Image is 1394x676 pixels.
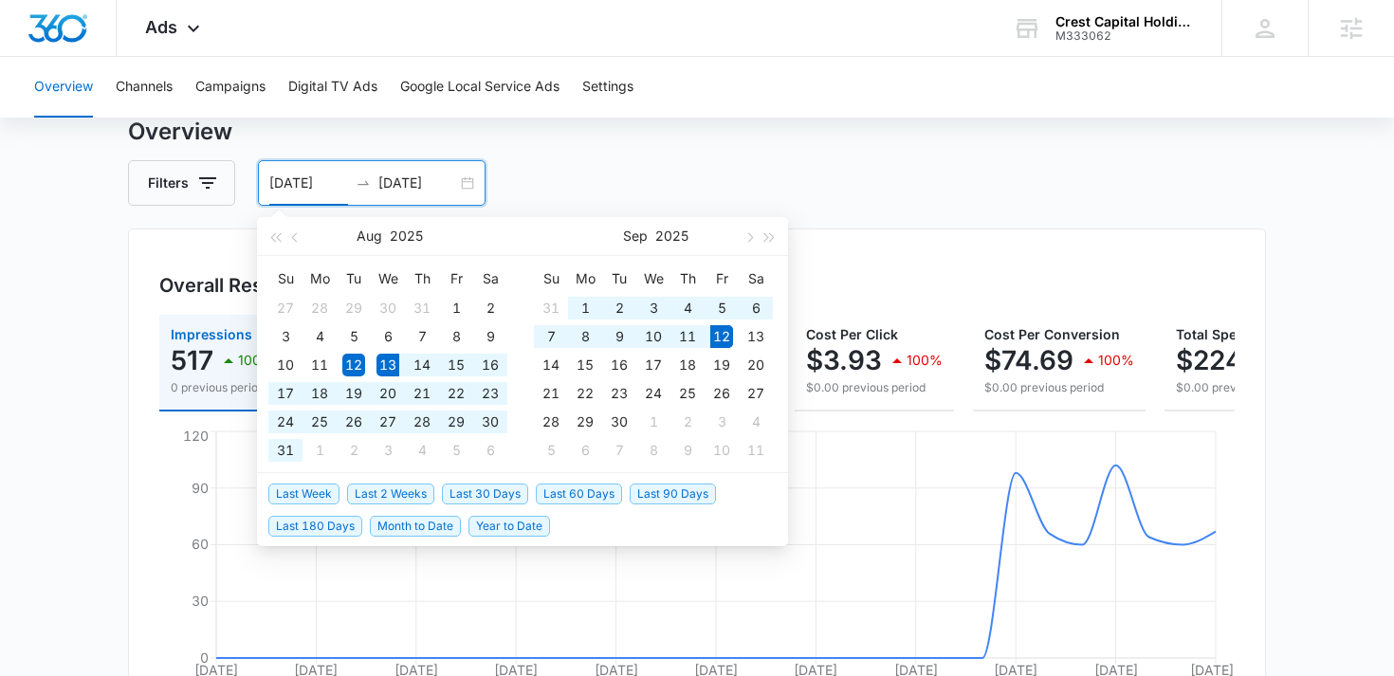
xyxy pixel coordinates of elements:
td: 2025-10-02 [670,408,705,436]
div: 28 [411,411,433,433]
td: 2025-09-04 [405,436,439,465]
td: 2025-09-01 [568,294,602,322]
div: 22 [445,382,468,405]
div: 21 [411,382,433,405]
div: 7 [540,325,562,348]
span: swap-right [356,175,371,191]
td: 2025-08-19 [337,379,371,408]
td: 2025-08-31 [534,294,568,322]
td: 2025-08-05 [337,322,371,351]
td: 2025-08-31 [268,436,303,465]
td: 2025-10-10 [705,436,739,465]
div: 30 [376,297,399,320]
span: to [356,175,371,191]
span: Total Spend [1176,326,1254,342]
th: Sa [739,264,773,294]
div: 20 [744,354,767,376]
span: Impressions [171,326,252,342]
td: 2025-09-24 [636,379,670,408]
button: 2025 [655,217,688,255]
span: Ads [145,17,177,37]
div: 4 [308,325,331,348]
div: 14 [411,354,433,376]
div: 28 [540,411,562,433]
div: 20 [376,382,399,405]
div: 31 [540,297,562,320]
td: 2025-08-16 [473,351,507,379]
td: 2025-10-03 [705,408,739,436]
div: 8 [445,325,468,348]
p: 100% [907,354,943,367]
div: 10 [274,354,297,376]
p: 100% [238,354,274,367]
td: 2025-07-31 [405,294,439,322]
span: Last 30 Days [442,484,528,504]
th: Th [405,264,439,294]
div: 2 [676,411,699,433]
button: Campaigns [195,57,266,118]
div: 2 [342,439,365,462]
th: Sa [473,264,507,294]
span: Last 90 Days [630,484,716,504]
th: Mo [303,264,337,294]
td: 2025-10-04 [739,408,773,436]
div: 25 [308,411,331,433]
td: 2025-09-10 [636,322,670,351]
th: Tu [337,264,371,294]
div: 16 [479,354,502,376]
p: 100% [1098,354,1134,367]
td: 2025-09-29 [568,408,602,436]
div: 27 [744,382,767,405]
div: 9 [676,439,699,462]
td: 2025-08-27 [371,408,405,436]
div: 18 [308,382,331,405]
div: 27 [376,411,399,433]
div: 31 [411,297,433,320]
div: 29 [342,297,365,320]
div: 4 [411,439,433,462]
div: 7 [608,439,631,462]
span: Last 60 Days [536,484,622,504]
td: 2025-09-01 [303,436,337,465]
td: 2025-08-11 [303,351,337,379]
td: 2025-09-07 [534,322,568,351]
div: account id [1055,29,1194,43]
div: 29 [574,411,596,433]
div: 24 [274,411,297,433]
td: 2025-08-07 [405,322,439,351]
span: Last 180 Days [268,516,362,537]
div: 3 [274,325,297,348]
div: 19 [710,354,733,376]
div: 21 [540,382,562,405]
td: 2025-09-25 [670,379,705,408]
td: 2025-09-21 [534,379,568,408]
th: Fr [705,264,739,294]
div: 6 [744,297,767,320]
div: 10 [710,439,733,462]
div: 23 [479,382,502,405]
td: 2025-08-21 [405,379,439,408]
tspan: 0 [200,649,209,666]
span: Month to Date [370,516,461,537]
div: 9 [479,325,502,348]
td: 2025-09-03 [636,294,670,322]
div: 5 [540,439,562,462]
td: 2025-09-11 [670,322,705,351]
div: 15 [445,354,468,376]
th: We [371,264,405,294]
div: 2 [479,297,502,320]
span: Last Week [268,484,339,504]
td: 2025-09-14 [534,351,568,379]
div: 29 [445,411,468,433]
td: 2025-10-09 [670,436,705,465]
td: 2025-09-13 [739,322,773,351]
td: 2025-09-30 [602,408,636,436]
div: 1 [445,297,468,320]
div: 31 [274,439,297,462]
th: Su [268,264,303,294]
td: 2025-08-25 [303,408,337,436]
div: 23 [608,382,631,405]
th: We [636,264,670,294]
tspan: 60 [192,536,209,552]
td: 2025-09-09 [602,322,636,351]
